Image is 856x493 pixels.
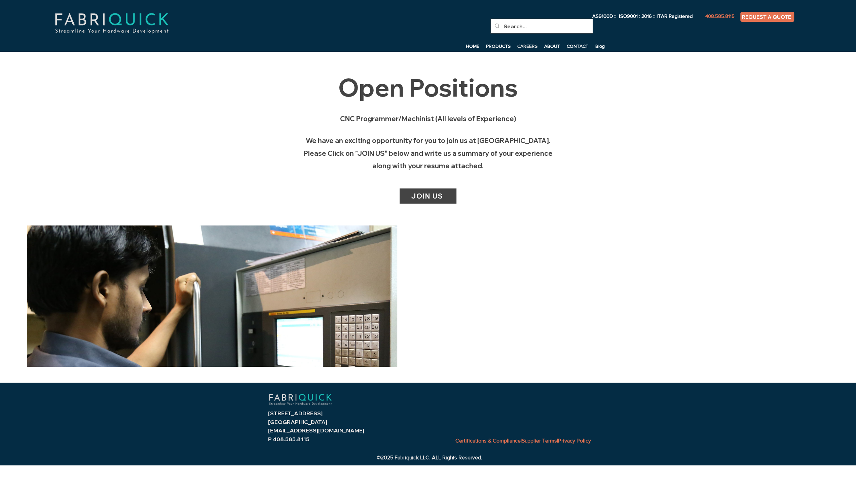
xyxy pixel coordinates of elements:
a: JOIN US [400,188,456,204]
p: CONTACT [563,41,592,51]
span: Please Click on "JOIN US" below and write us a summary of your experience along with your resume ... [304,149,553,170]
span: We have an exciting opportunity for you to join us at [GEOGRAPHIC_DATA]. [306,136,551,145]
img: industry worker [27,225,397,367]
span: AS9100D :: ISO9001 : 2016 :: ITAR Registered [592,13,693,19]
a: Certifications & Compliance [455,438,521,444]
span: [STREET_ADDRESS] [268,410,323,417]
span: JOIN US [411,192,443,200]
a: CAREERS [514,41,541,51]
span: ©2025 Fabriquick LLC. ALL Rights Reserved. [377,455,482,460]
span: Open Positions [338,72,518,103]
span: [GEOGRAPHIC_DATA] [268,419,327,425]
span: P 408.585.8115 [268,436,309,443]
span: | | [455,438,591,444]
span: REQUEST A QUOTE [742,14,791,20]
a: ABOUT [541,41,563,51]
span: CNC Programmer/Machinist (All levels of Experience) [340,114,516,123]
input: Search... [504,19,579,34]
a: REQUEST A QUOTE [740,12,794,22]
a: Blog [592,41,608,51]
img: fabriquick-logo-colors-adjusted.png [30,5,193,41]
a: PRODUCTS [483,41,514,51]
a: Supplier Terms [522,438,557,444]
a: Privacy Policy [558,438,591,444]
nav: Site [373,41,608,51]
a: CONTACT [563,41,592,51]
a: [EMAIL_ADDRESS][DOMAIN_NAME] [268,427,364,434]
a: HOME [462,41,483,51]
span: 408.585.8115 [705,13,735,19]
